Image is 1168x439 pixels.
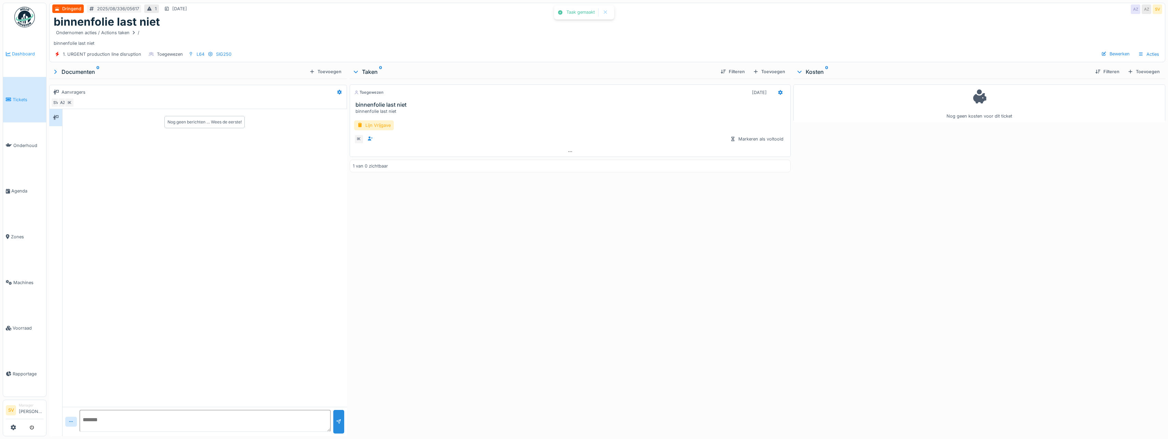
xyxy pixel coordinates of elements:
div: Nog geen berichten … Wees de eerste! [167,119,242,125]
img: Badge_color-CXgf-gQk.svg [14,7,35,27]
div: Kosten [796,68,1090,76]
li: [PERSON_NAME] [19,403,43,417]
div: Toevoegen [1125,67,1163,76]
div: binnenfolie last niet [54,28,1161,46]
li: SV [6,405,16,415]
span: Onderhoud [13,142,43,149]
h3: binnenfolie last niet [355,102,788,108]
a: Machines [3,260,46,305]
div: Ondernomen acties / Actions taken / [56,29,139,36]
span: Rapportage [13,371,43,377]
span: Agenda [11,188,43,194]
div: SV [51,98,61,107]
span: Voorraad [13,325,43,331]
span: Zones [11,234,43,240]
div: Toegewezen [354,90,384,95]
div: 2025/08/336/05617 [97,5,139,12]
div: Nog geen kosten voor dit ticket [798,88,1161,119]
div: Lijn Vrijgave [354,120,394,130]
span: Machines [13,279,43,286]
a: SV Manager[PERSON_NAME] [6,403,43,419]
div: binnenfolie last niet [355,108,788,115]
div: 1. URGENT production line disruption [63,51,141,57]
div: Taak gemaakt [566,10,595,15]
div: SIG250 [216,51,231,57]
div: AZ [1142,4,1151,14]
div: SV [1153,4,1162,14]
div: IK [354,134,364,144]
a: Tickets [3,77,46,123]
a: Dashboard [3,31,46,77]
div: AZ [1131,4,1140,14]
div: [DATE] [752,89,767,96]
div: Toevoegen [750,67,788,76]
sup: 0 [825,68,828,76]
div: Manager [19,403,43,408]
h1: binnenfolie last niet [54,15,160,28]
a: Onderhoud [3,122,46,168]
div: AZ [58,98,67,107]
div: Markeren als voltooid [727,134,786,144]
div: Documenten [52,68,307,76]
a: Rapportage [3,351,46,397]
div: Bewerken [1099,49,1132,58]
div: 1 van 0 zichtbaar [353,163,388,169]
div: Toevoegen [307,67,344,76]
div: IK [65,98,74,107]
a: Zones [3,214,46,260]
div: Taken [352,68,715,76]
div: Acties [1135,49,1162,59]
sup: 0 [96,68,99,76]
div: Filteren [1092,67,1122,76]
div: Toegewezen [157,51,183,57]
div: [DATE] [172,5,187,12]
div: Dringend [62,5,81,12]
div: 1 [155,5,157,12]
span: Dashboard [12,51,43,57]
sup: 0 [379,68,382,76]
div: L64 [197,51,204,57]
div: Filteren [718,67,748,76]
div: Aanvragers [62,89,85,95]
span: Tickets [13,96,43,103]
a: Agenda [3,168,46,214]
a: Voorraad [3,305,46,351]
